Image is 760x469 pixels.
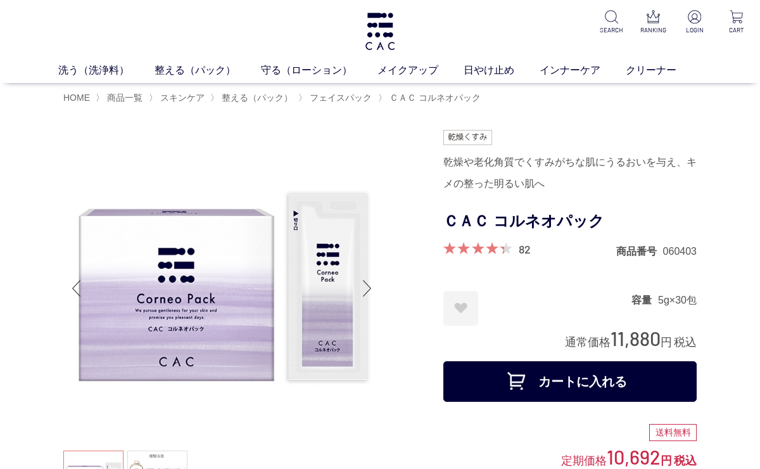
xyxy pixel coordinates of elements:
img: 乾燥くすみ [443,130,492,145]
p: CART [723,25,750,35]
a: お気に入りに登録する [443,291,478,326]
span: 整える（パック） [222,93,293,103]
span: フェイスパック [310,93,372,103]
a: スキンケア [158,93,205,103]
a: HOME [63,93,90,103]
a: 整える（パック） [155,63,261,78]
a: 守る（ローション） [261,63,377,78]
div: 送料無料 [649,424,697,442]
img: ＣＡＣ コルネオパック [63,130,380,447]
a: 82 [519,242,531,256]
span: 税込 [674,454,697,467]
li: 〉 [378,92,484,104]
div: Next slide [355,263,380,314]
a: 洗う（洗浄料） [58,63,155,78]
span: スキンケア [160,93,205,103]
p: LOGIN [681,25,708,35]
a: SEARCH [598,10,624,35]
span: 10,692 [607,445,661,468]
a: LOGIN [681,10,708,35]
li: 〉 [210,92,296,104]
span: ＣＡＣ コルネオパック [389,93,481,103]
li: 〉 [96,92,146,104]
dd: 5g×30包 [658,293,697,307]
p: SEARCH [598,25,624,35]
img: logo [364,13,396,50]
span: 税込 [674,336,697,349]
a: 商品一覧 [104,93,142,103]
a: 整える（パック） [219,93,293,103]
a: RANKING [640,10,666,35]
dd: 060403 [663,245,697,258]
dt: 容量 [631,293,658,307]
div: 乾燥や老化角質でくすみがちな肌にうるおいを与え、キメの整った明るい肌へ [443,151,697,195]
span: 通常価格 [565,336,611,349]
h1: ＣＡＣ コルネオパック [443,207,697,236]
a: インナーケア [540,63,626,78]
button: カートに入れる [443,361,697,402]
li: 〉 [149,92,208,104]
p: RANKING [640,25,666,35]
div: Previous slide [63,263,89,314]
li: 〉 [298,92,375,104]
a: フェイスパック [307,93,372,103]
span: 定期価格 [561,453,607,467]
span: 円 [661,336,672,349]
a: ＣＡＣ コルネオパック [387,93,481,103]
a: クリーナー [626,63,702,78]
span: 11,880 [611,326,661,350]
a: CART [723,10,750,35]
span: 円 [661,454,672,467]
a: 日やけ止め [464,63,540,78]
dt: 商品番号 [616,245,663,258]
span: 商品一覧 [107,93,142,103]
a: メイクアップ [377,63,464,78]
